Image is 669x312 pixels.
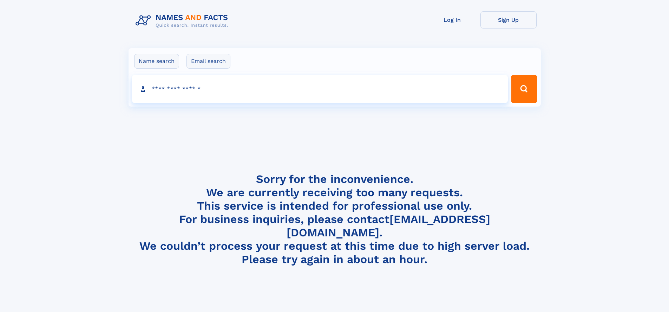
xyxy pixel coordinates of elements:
[186,54,230,69] label: Email search
[511,75,537,103] button: Search Button
[133,11,234,30] img: Logo Names and Facts
[132,75,508,103] input: search input
[133,172,537,266] h4: Sorry for the inconvenience. We are currently receiving too many requests. This service is intend...
[134,54,179,69] label: Name search
[480,11,537,28] a: Sign Up
[424,11,480,28] a: Log In
[287,212,490,239] a: [EMAIL_ADDRESS][DOMAIN_NAME]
